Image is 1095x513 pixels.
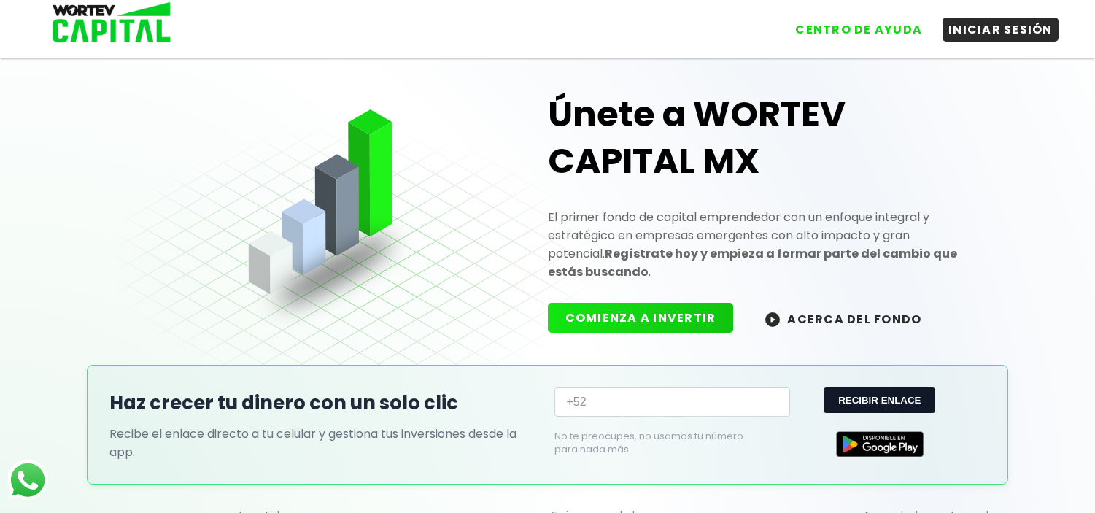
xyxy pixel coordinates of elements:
img: Google Play [836,431,924,457]
a: COMIENZA A INVERTIR [548,309,748,326]
button: CENTRO DE AYUDA [789,18,928,42]
p: El primer fondo de capital emprendedor con un enfoque integral y estratégico en empresas emergent... [548,208,986,281]
p: No te preocupes, no usamos tu número para nada más. [554,430,766,456]
h2: Haz crecer tu dinero con un solo clic [109,389,540,417]
button: RECIBIR ENLACE [824,387,935,413]
button: INICIAR SESIÓN [943,18,1059,42]
img: wortev-capital-acerca-del-fondo [765,312,780,327]
h1: Únete a WORTEV CAPITAL MX [548,91,986,185]
img: logos_whatsapp-icon.242b2217.svg [7,460,48,501]
button: ACERCA DEL FONDO [748,303,939,334]
a: CENTRO DE AYUDA [775,7,928,42]
a: INICIAR SESIÓN [928,7,1059,42]
p: Recibe el enlace directo a tu celular y gestiona tus inversiones desde la app. [109,425,540,461]
button: COMIENZA A INVERTIR [548,303,734,333]
strong: Regístrate hoy y empieza a formar parte del cambio que estás buscando [548,245,957,280]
